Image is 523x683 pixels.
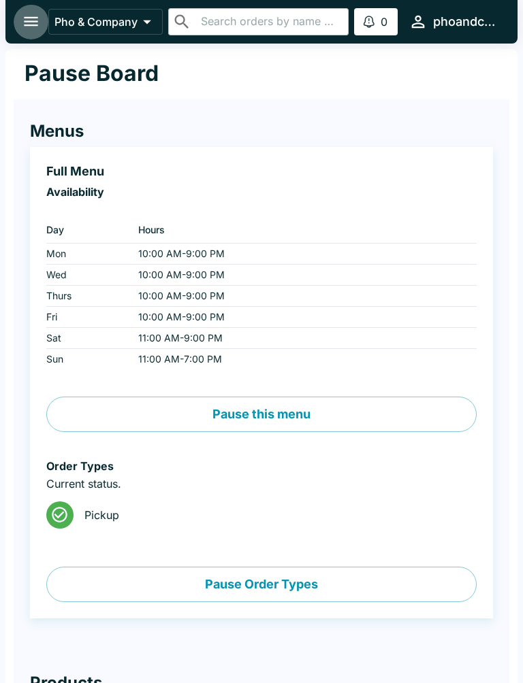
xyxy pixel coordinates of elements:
[84,508,466,522] span: Pickup
[127,307,477,328] td: 10:00 AM - 9:00 PM
[127,265,477,286] td: 10:00 AM - 9:00 PM
[46,286,127,307] td: Thurs
[46,203,477,216] p: ‏
[46,185,477,199] h6: Availability
[25,60,159,87] h1: Pause Board
[46,459,477,473] h6: Order Types
[127,349,477,370] td: 11:00 AM - 7:00 PM
[46,397,477,432] button: Pause this menu
[197,12,343,31] input: Search orders by name or phone number
[381,15,387,29] p: 0
[14,4,48,39] button: open drawer
[403,7,501,36] button: phoandcompany
[127,216,477,244] th: Hours
[127,328,477,349] td: 11:00 AM - 9:00 PM
[127,244,477,265] td: 10:00 AM - 9:00 PM
[48,9,163,35] button: Pho & Company
[30,121,493,141] h4: Menus
[46,265,127,286] td: Wed
[46,349,127,370] td: Sun
[46,567,477,602] button: Pause Order Types
[46,216,127,244] th: Day
[46,307,127,328] td: Fri
[46,244,127,265] td: Mon
[127,286,477,307] td: 10:00 AM - 9:00 PM
[46,477,477,490] p: Current status.
[46,328,127,349] td: Sat
[433,14,496,30] div: phoandcompany
[54,15,138,29] p: Pho & Company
